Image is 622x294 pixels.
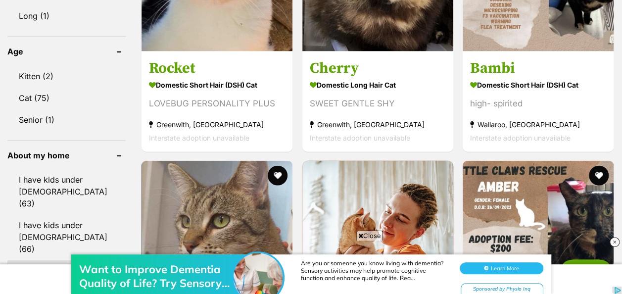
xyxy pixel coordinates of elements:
[7,151,126,160] header: About my home
[7,47,126,56] header: Age
[302,51,453,151] a: Cherry Domestic Long Hair Cat SWEET GENTLE SHY Greenwith, [GEOGRAPHIC_DATA] Interstate adoption u...
[460,28,543,40] button: Learn More
[149,97,285,110] div: LOVEBUG PERSONALITY PLUS
[610,237,620,247] img: close_rtb.svg
[470,58,606,77] h3: Bambi
[310,133,410,142] span: Interstate adoption unavailable
[149,117,285,131] strong: Greenwith, [GEOGRAPHIC_DATA]
[79,28,238,55] div: Want to Improve Dementia Quality of Life? Try Sensory Activities
[7,88,126,108] a: Cat (75)
[470,77,606,92] strong: Domestic Short Hair (DSH) Cat
[310,77,446,92] strong: Domestic Long Hair Cat
[7,109,126,130] a: Senior (1)
[470,97,606,110] div: high- spirited
[356,231,383,241] span: Close
[7,66,126,87] a: Kitten (2)
[310,97,446,110] div: SWEET GENTLE SHY
[149,133,249,142] span: Interstate adoption unavailable
[461,49,543,61] div: Sponsored by Physio Inq
[310,117,446,131] strong: Greenwith, [GEOGRAPHIC_DATA]
[234,18,283,68] img: Want to Improve Dementia Quality of Life? Try Sensory Activities
[470,117,606,131] strong: Wallaroo, [GEOGRAPHIC_DATA]
[301,25,449,47] div: Are you or someone you know living with dementia? Sensory activities may help promote cognitive f...
[470,133,571,142] span: Interstate adoption unavailable
[149,77,285,92] strong: Domestic Short Hair (DSH) Cat
[7,169,126,214] a: I have kids under [DEMOGRAPHIC_DATA] (63)
[589,166,609,186] button: favourite
[7,5,126,26] a: Long (1)
[142,51,292,151] a: Rocket Domestic Short Hair (DSH) Cat LOVEBUG PERSONALITY PLUS Greenwith, [GEOGRAPHIC_DATA] Inters...
[310,58,446,77] h3: Cherry
[7,215,126,259] a: I have kids under [DEMOGRAPHIC_DATA] (66)
[268,166,288,186] button: favourite
[463,51,614,151] a: Bambi Domestic Short Hair (DSH) Cat high- spirited Wallaroo, [GEOGRAPHIC_DATA] Interstate adoptio...
[149,58,285,77] h3: Rocket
